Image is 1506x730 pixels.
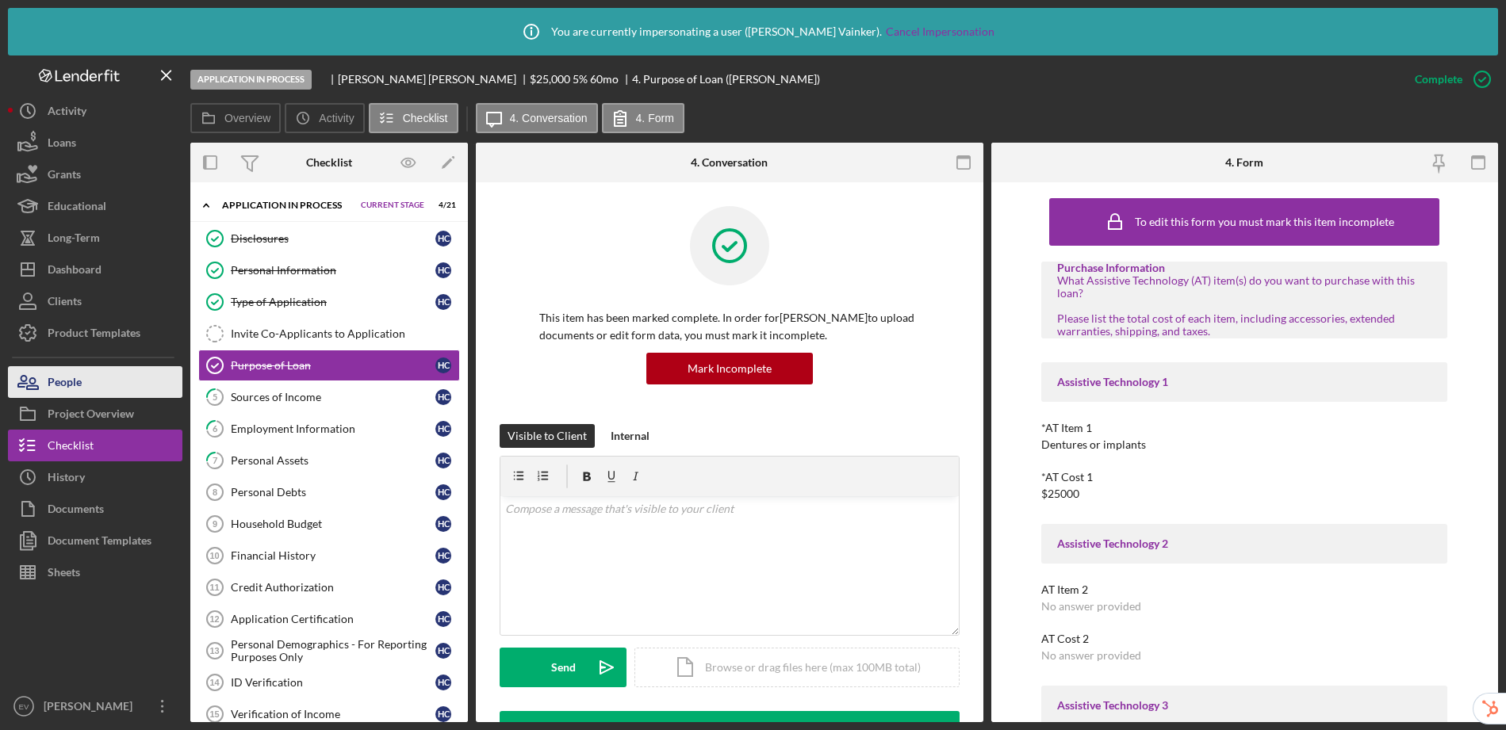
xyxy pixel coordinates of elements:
button: Documents [8,493,182,525]
div: Complete [1415,63,1462,95]
div: [PERSON_NAME] [40,690,143,726]
div: Grants [48,159,81,194]
div: Application Certification [231,613,435,625]
a: DisclosuresHC [198,223,460,254]
a: 5Sources of IncomeHC [198,381,460,413]
div: Dashboard [48,254,102,289]
div: Assistive Technology 3 [1057,699,1431,712]
button: Project Overview [8,398,182,430]
div: Sources of Income [231,391,435,403]
div: Documents [48,493,104,529]
button: Grants [8,159,182,190]
div: Household Budget [231,518,435,530]
div: 4 / 21 [427,201,456,210]
a: 12Application CertificationHC [198,603,460,635]
div: People [48,366,82,402]
a: Purpose of LoanHC [198,350,460,381]
tspan: 9 [213,519,217,529]
div: Personal Information [231,264,435,277]
div: Purchase Information [1057,262,1431,274]
button: Educational [8,190,182,222]
a: 15Verification of IncomeHC [198,698,460,730]
div: Dentures or implants [1041,438,1146,451]
div: Checklist [48,430,94,465]
a: Loans [8,127,182,159]
div: H C [435,675,451,690]
div: H C [435,294,451,310]
div: Financial History [231,549,435,562]
button: Visible to Client [500,424,595,448]
div: No answer provided [1041,600,1141,613]
div: Mark Incomplete [688,353,772,384]
div: Personal Demographics - For Reporting Purposes Only [231,638,435,663]
div: AT Cost 2 [1041,633,1447,645]
button: EV[PERSON_NAME] [8,690,182,722]
p: This item has been marked complete. In order for [PERSON_NAME] to upload documents or edit form d... [539,309,920,345]
div: ID Verification [231,676,435,689]
div: Sheets [48,556,80,592]
button: Checklist [369,103,458,133]
div: H C [435,262,451,278]
button: Internal [603,424,657,448]
div: No answer provided [1041,649,1141,662]
button: Dashboard [8,254,182,285]
div: Invite Co-Applicants to Application [231,327,459,340]
div: H C [435,231,451,247]
button: Sheets [8,556,182,588]
button: Checklist [8,430,182,461]
div: Employment Information [231,422,435,435]
div: Activity [48,95,86,131]
div: 4. Conversation [691,156,768,169]
a: 8Personal DebtsHC [198,476,460,508]
tspan: 6 [213,423,218,434]
a: Product Templates [8,317,182,349]
a: 6Employment InformationHC [198,413,460,445]
a: 9Household BudgetHC [198,508,460,540]
label: Checklist [403,112,448,124]
div: H C [435,421,451,437]
label: Overview [224,112,270,124]
span: Current Stage [361,201,424,210]
button: Send [500,648,627,687]
a: 11Credit AuthorizationHC [198,571,460,603]
tspan: 13 [209,646,219,655]
div: *AT Cost 1 [1041,471,1447,483]
div: Send [551,648,576,687]
a: 13Personal Demographics - For Reporting Purposes OnlyHC [198,635,460,667]
div: H C [435,643,451,659]
div: Personal Debts [231,486,435,499]
div: H C [435,389,451,405]
button: Overview [190,103,281,133]
div: Document Templates [48,525,151,560]
div: H C [435,611,451,627]
button: 4. Conversation [476,103,598,133]
div: H C [435,579,451,595]
a: 14ID VerificationHC [198,667,460,698]
label: 4. Form [636,112,674,124]
div: Visible to Client [508,424,587,448]
a: Long-Term [8,222,182,254]
button: People [8,366,182,398]
tspan: 5 [213,392,217,402]
a: Document Templates [8,525,182,556]
tspan: 12 [209,614,219,624]
button: Activity [8,95,182,127]
tspan: 10 [209,551,219,560]
div: $25000 [1041,487,1079,500]
button: Complete [1399,63,1498,95]
div: Assistive Technology 1 [1057,376,1431,388]
div: H C [435,548,451,564]
span: $25,000 [530,72,570,86]
div: Disclosures [231,232,435,245]
tspan: 8 [213,487,217,497]
div: Type of Application [231,296,435,308]
div: H C [435,706,451,722]
tspan: 14 [209,678,220,687]
div: H C [435,357,451,373]
div: To edit this form you must mark this item incomplete [1135,216,1394,228]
